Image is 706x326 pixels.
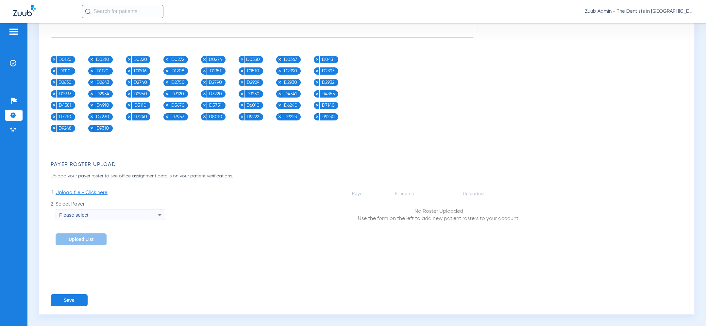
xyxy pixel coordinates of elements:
img: x.svg [127,92,131,96]
img: x.svg [127,69,131,73]
img: x.svg [90,58,93,61]
p: Upload your payer roster to see office assignment details on your patient verifications. [51,173,400,180]
img: x.svg [278,92,281,96]
span: D9223 [282,113,299,120]
span: D5670 [169,102,186,109]
input: Search for patients [82,5,163,18]
img: Zuub Logo [13,5,36,16]
span: Upload file - Click here [56,190,108,196]
span: D0210 [94,56,111,63]
span: D2930 [282,79,299,86]
img: x.svg [315,58,319,61]
span: D0272 [169,56,186,63]
button: Upload List [56,233,107,245]
img: x.svg [203,58,206,61]
span: D1510 [244,67,261,75]
span: D7240 [132,113,149,120]
span: D3220 [207,90,224,98]
img: x.svg [315,81,319,84]
span: D5751 [207,102,224,109]
img: x.svg [240,81,244,84]
span: D2950 [132,90,149,98]
img: x.svg [165,58,169,61]
img: x.svg [278,103,281,107]
img: x.svg [240,58,244,61]
img: x.svg [52,58,56,61]
img: x.svg [90,126,93,130]
span: D2932 [320,79,337,86]
img: x.svg [52,69,56,73]
span: D2934 [94,90,111,98]
img: x.svg [165,69,169,73]
span: D5110 [132,102,149,109]
img: x.svg [52,81,56,84]
span: D0274 [207,56,224,63]
span: D0367 [282,56,299,63]
img: x.svg [90,92,93,96]
button: Save [51,294,88,306]
span: D4355 [320,90,337,98]
span: D0120 [57,56,74,63]
span: D2790 [207,79,224,86]
span: D2630 [57,79,74,86]
span: D6010 [244,102,261,109]
span: D9248 [57,125,74,132]
img: x.svg [127,115,131,118]
span: Zuub Admin - The Dentists in [GEOGRAPHIC_DATA] [585,8,693,15]
span: D0220 [132,56,149,63]
img: hamburger-icon [8,28,19,36]
span: D2750 [169,79,186,86]
span: D1120 [94,67,111,75]
img: x.svg [52,92,56,96]
span: D1208 [169,67,186,75]
label: Select Payer [56,201,165,220]
td: Filename [395,190,462,197]
img: x.svg [278,69,281,73]
img: x.svg [165,92,169,96]
span: D0330 [244,56,261,63]
img: x.svg [90,69,93,73]
img: x.svg [127,81,131,84]
img: x.svg [165,115,169,118]
span: D3120 [169,90,186,98]
img: x.svg [127,58,131,61]
img: x.svg [278,115,281,118]
span: D6240 [282,102,299,109]
img: x.svg [315,92,319,96]
td: Uploaded [462,190,536,197]
span: D9230 [320,113,337,120]
span: D2393 [320,67,337,75]
span: No Roster Uploaded [342,208,536,215]
img: Search Icon [85,9,91,14]
img: x.svg [240,92,244,96]
span: D1206 [132,67,149,75]
span: D3230 [244,90,261,98]
img: x.svg [90,81,93,84]
span: D9222 [244,113,261,120]
span: D4341 [282,90,299,98]
span: D1351 [207,67,224,75]
span: D0431 [320,56,337,63]
img: x.svg [203,81,206,84]
img: x.svg [315,115,319,118]
img: x.svg [203,115,206,118]
h3: Payer Roster Upload [51,161,686,168]
img: x.svg [165,103,169,107]
img: x.svg [240,103,244,107]
span: D2390 [282,67,299,75]
td: Payer [352,190,394,197]
span: D2933 [57,90,74,98]
img: x.svg [90,103,93,107]
span: D7140 [320,102,337,109]
span: D2643 [94,79,111,86]
span: D2740 [132,79,149,86]
span: D7953 [169,113,186,120]
span: D4381 [57,102,74,109]
span: D2929 [244,79,261,86]
img: x.svg [90,115,93,118]
td: Use the form on the left to add new patient rosters to your account. [341,198,536,223]
img: x.svg [203,92,206,96]
img: x.svg [278,81,281,84]
img: x.svg [240,115,244,118]
span: D4910 [94,102,111,109]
